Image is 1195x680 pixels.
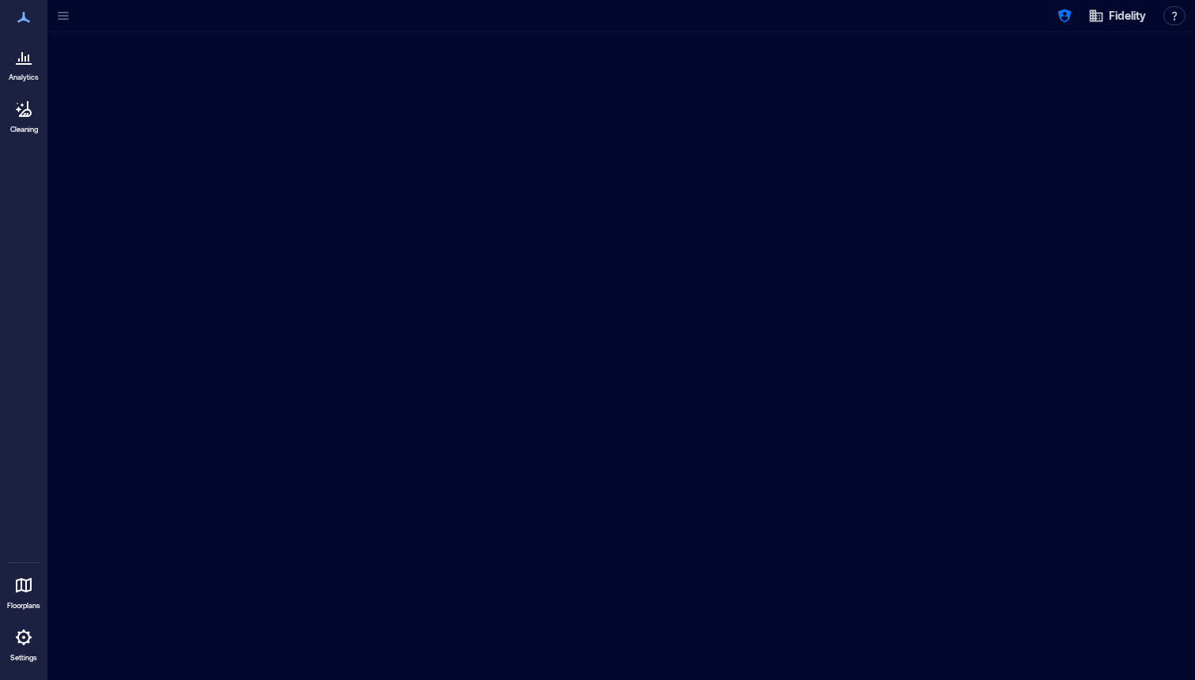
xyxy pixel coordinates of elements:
span: Fidelity [1109,8,1146,24]
a: Settings [5,618,43,667]
p: Floorplans [7,601,40,610]
a: Cleaning [4,90,43,139]
p: Settings [10,653,37,663]
a: Floorplans [2,566,45,615]
a: Analytics [4,38,43,87]
p: Cleaning [10,125,38,134]
button: Fidelity [1084,3,1151,28]
p: Analytics [9,73,39,82]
